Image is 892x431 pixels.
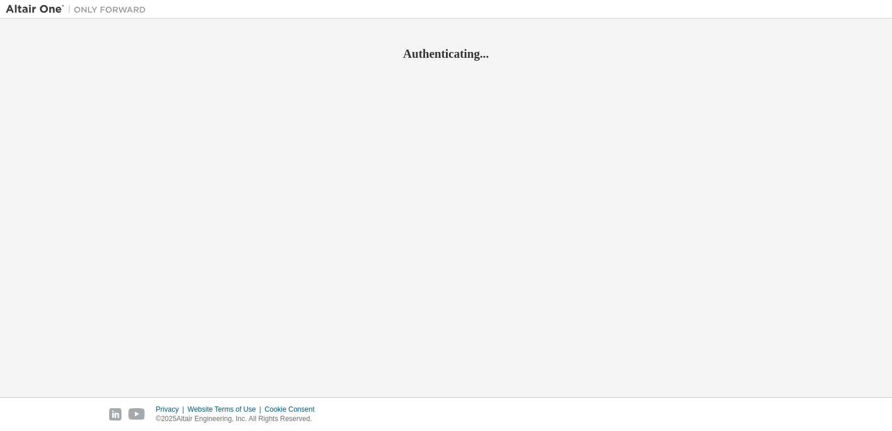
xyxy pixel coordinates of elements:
[6,46,886,61] h2: Authenticating...
[128,408,145,420] img: youtube.svg
[156,405,187,414] div: Privacy
[109,408,121,420] img: linkedin.svg
[6,4,152,15] img: Altair One
[264,405,321,414] div: Cookie Consent
[156,414,322,424] p: © 2025 Altair Engineering, Inc. All Rights Reserved.
[187,405,264,414] div: Website Terms of Use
